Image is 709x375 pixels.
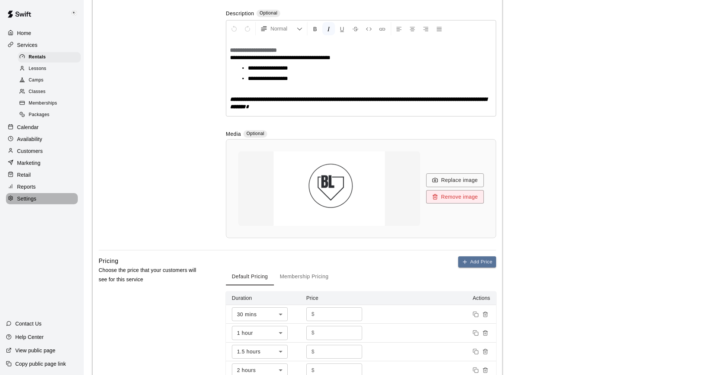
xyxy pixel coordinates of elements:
[309,22,322,35] button: Format Bold
[480,310,490,319] button: Remove price
[17,29,31,37] p: Home
[271,25,297,32] span: Normal
[17,135,42,143] p: Availability
[6,145,78,157] a: Customers
[17,124,39,131] p: Calendar
[18,86,84,98] a: Classes
[17,147,43,155] p: Customers
[246,131,264,136] span: Optional
[6,134,78,145] a: Availability
[18,98,81,109] div: Memberships
[17,195,36,202] p: Settings
[17,41,38,49] p: Services
[6,181,78,192] a: Reports
[29,88,45,96] span: Classes
[228,22,240,35] button: Undo
[15,347,55,354] p: View public page
[226,130,241,139] label: Media
[274,267,335,285] button: Membership Pricing
[99,266,202,284] p: Choose the price that your customers will see for this service
[18,75,84,86] a: Camps
[6,193,78,204] a: Settings
[99,256,118,266] h6: Pricing
[68,6,84,21] div: Keith Brooks
[471,310,480,319] button: Duplicate price
[18,63,84,74] a: Lessons
[426,173,484,187] button: Replace image
[29,111,49,119] span: Packages
[393,22,405,35] button: Left Align
[300,291,375,305] th: Price
[480,328,490,338] button: Remove price
[241,22,254,35] button: Redo
[406,22,419,35] button: Center Align
[312,310,314,318] p: $
[15,320,42,327] p: Contact Us
[232,345,288,359] div: 1.5 hours
[6,122,78,133] a: Calendar
[426,190,484,204] button: Remove image
[259,10,277,16] span: Optional
[458,256,496,268] button: Add Price
[6,28,78,39] a: Home
[18,64,81,74] div: Lessons
[376,22,389,35] button: Insert Link
[312,366,314,374] p: $
[18,110,81,120] div: Packages
[6,39,78,51] a: Services
[15,333,44,341] p: Help Center
[480,347,490,356] button: Remove price
[29,100,57,107] span: Memberships
[255,151,403,226] img: Service image
[480,365,490,375] button: Remove price
[226,267,274,285] button: Default Pricing
[363,22,375,35] button: Insert Code
[17,183,36,190] p: Reports
[336,22,348,35] button: Format Underline
[6,169,78,180] a: Retail
[17,171,31,179] p: Retail
[349,22,362,35] button: Format Strikethrough
[18,51,84,63] a: Rentals
[18,87,81,97] div: Classes
[6,157,78,169] a: Marketing
[15,360,66,368] p: Copy public page link
[18,98,84,109] a: Memberships
[375,291,496,305] th: Actions
[312,348,314,356] p: $
[226,10,254,18] label: Description
[433,22,445,35] button: Justify Align
[29,54,46,61] span: Rentals
[232,326,288,340] div: 1 hour
[18,75,81,86] div: Camps
[312,329,314,337] p: $
[471,347,480,356] button: Duplicate price
[18,52,81,62] div: Rentals
[18,109,84,121] a: Packages
[29,65,47,73] span: Lessons
[226,291,300,305] th: Duration
[257,22,306,35] button: Formatting Options
[322,22,335,35] button: Format Italics
[70,9,79,18] img: Keith Brooks
[232,307,288,321] div: 30 mins
[419,22,432,35] button: Right Align
[471,328,480,338] button: Duplicate price
[29,77,44,84] span: Camps
[17,159,41,167] p: Marketing
[471,365,480,375] button: Duplicate price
